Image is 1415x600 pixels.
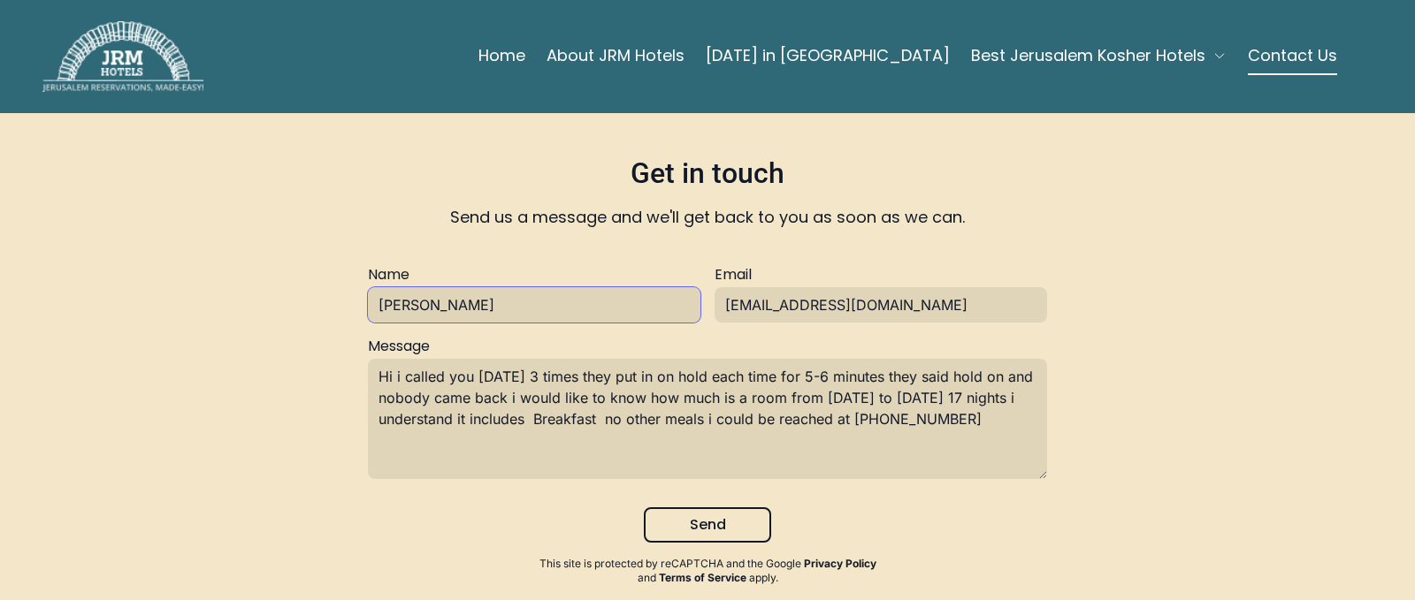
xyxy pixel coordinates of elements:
span: Best Jerusalem Kosher Hotels [971,43,1205,68]
label: Message [368,337,1047,355]
a: Home [478,38,525,73]
img: JRM Hotels [42,21,203,92]
button: Send [644,507,771,543]
label: Name [368,265,700,284]
p: Send us a message and we'll get back to you as soon as we can. [368,205,1047,230]
a: Terms of Service [656,571,746,584]
button: Best Jerusalem Kosher Hotels [971,38,1227,73]
a: Contact Us [1248,38,1337,73]
label: Email [715,265,1047,284]
h3: Get in touch [368,156,1047,198]
a: [DATE] in [GEOGRAPHIC_DATA] [706,38,950,73]
a: About JRM Hotels [547,38,685,73]
a: Privacy Policy [801,557,876,570]
div: This site is protected by reCAPTCHA and the Google and apply . [538,557,877,585]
